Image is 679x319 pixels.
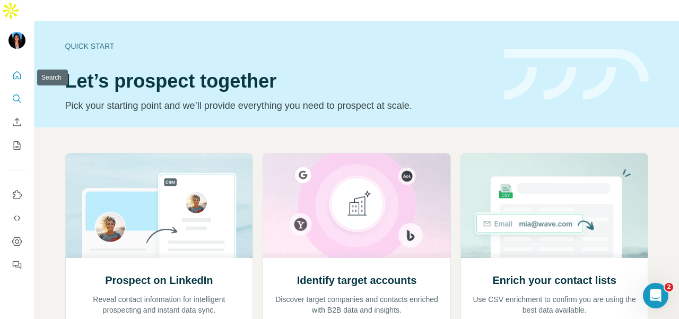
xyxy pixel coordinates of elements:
span: 2 [665,283,673,291]
button: Quick start [8,66,25,85]
iframe: Intercom live chat [643,283,668,308]
h2: Identify target accounts [297,273,417,288]
div: Quick start [65,41,491,51]
p: Reveal contact information for intelligent prospecting and instant data sync. [76,294,242,315]
button: Use Surfe on LinkedIn [8,185,25,204]
button: Search [8,89,25,108]
p: Pick your starting point and we’ll provide everything you need to prospect at scale. [65,98,491,113]
img: banner [504,49,649,100]
button: Enrich CSV [8,113,25,132]
button: My lists [8,136,25,155]
p: Use CSV enrichment to confirm you are using the best data available. [472,294,638,315]
button: Feedback [8,255,25,274]
button: Dashboard [8,232,25,251]
img: Prospect on LinkedIn [65,153,254,258]
p: Discover target companies and contacts enriched with B2B data and insights. [274,294,440,315]
img: Avatar [8,32,25,49]
h2: Prospect on LinkedIn [105,273,213,288]
h2: Enrich your contact lists [492,273,616,288]
img: Identify target accounts [263,153,451,258]
h1: Let’s prospect together [65,71,491,92]
img: Enrich your contact lists [460,153,649,258]
button: Use Surfe API [8,209,25,228]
